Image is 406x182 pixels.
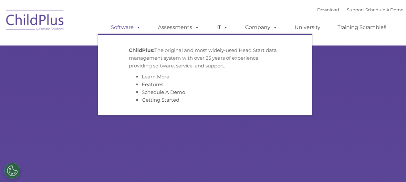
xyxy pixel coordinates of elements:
[239,21,284,34] a: Company
[4,163,20,179] button: Cookies Settings
[129,46,281,70] p: The original and most widely-used Head Start data management system with over 35 years of experie...
[347,7,364,12] a: Support
[104,21,147,34] a: Software
[365,7,403,12] a: Schedule A Demo
[317,7,403,12] font: |
[129,47,154,53] strong: ChildPlus:
[317,7,339,12] a: Download
[331,21,393,34] a: Training Scramble!!
[288,21,327,34] a: University
[142,89,185,95] a: Schedule A Demo
[142,74,169,80] a: Learn More
[142,97,179,103] a: Getting Started
[210,21,234,34] a: IT
[142,81,163,87] a: Features
[90,43,109,47] span: Last name
[90,69,117,74] span: Phone number
[151,21,206,34] a: Assessments
[3,5,68,37] img: ChildPlus by Procare Solutions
